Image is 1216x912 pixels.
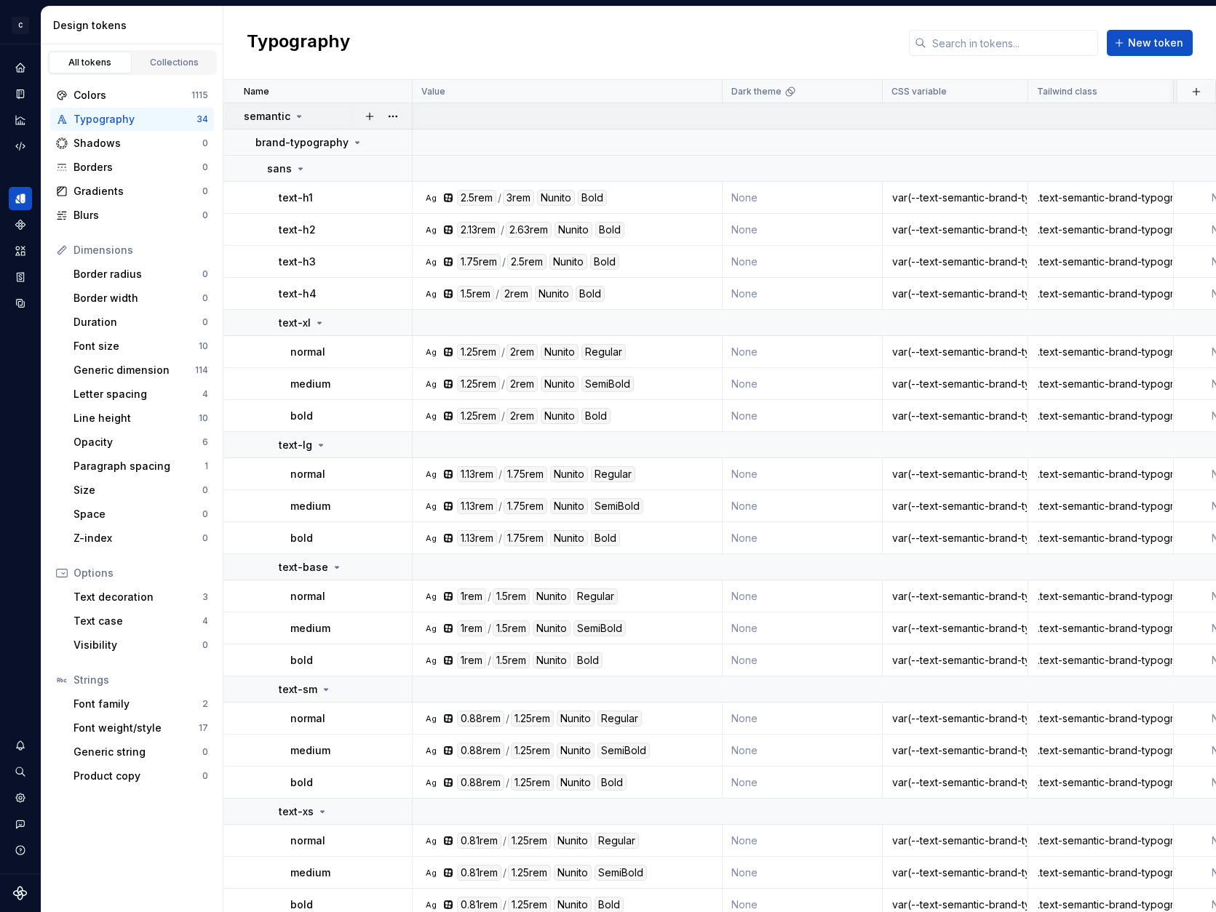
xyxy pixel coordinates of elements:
[557,711,595,727] div: Nunito
[883,589,1027,604] div: var(--text-semantic-brand-typography-sans-text-base-normal)
[9,786,32,809] div: Settings
[1029,653,1172,668] div: .text-semantic-brand-typography-sans-text-base-bold
[202,770,208,782] div: 0
[425,777,437,788] div: Ag
[9,187,32,210] div: Design tokens
[457,620,486,636] div: 1rem
[3,9,38,41] button: C
[9,760,32,783] div: Search ⌘K
[204,460,208,472] div: 1
[573,620,626,636] div: SemiBold
[503,833,506,849] div: /
[723,182,883,214] td: None
[496,286,499,302] div: /
[1029,191,1172,205] div: .text-semantic-brand-typography-sans-text-h1
[723,612,883,644] td: None
[68,287,214,310] a: Border width0
[9,82,32,105] a: Documentation
[290,531,313,545] p: bold
[1029,223,1172,237] div: .text-semantic-brand-typography-sans-text-h2
[50,132,214,155] a: Shadows0
[73,483,202,497] div: Size
[68,407,214,430] a: Line height10
[202,185,208,197] div: 0
[195,364,208,376] div: 114
[1029,833,1172,848] div: .text-semantic-brand-typography-sans-text-xs-normal
[421,86,445,97] p: Value
[54,57,127,68] div: All tokens
[576,286,605,302] div: Bold
[73,112,196,127] div: Typography
[247,30,350,56] h2: Typography
[723,735,883,767] td: None
[723,246,883,278] td: None
[73,208,202,223] div: Blurs
[9,135,32,158] div: Code automation
[68,633,214,657] a: Visibility0
[68,359,214,382] a: Generic dimension114
[508,833,551,849] div: 1.25rem
[68,383,214,406] a: Letter spacing4
[73,387,202,401] div: Letter spacing
[883,287,1027,301] div: var(--text-semantic-brand-typography-sans-text-h4)
[591,530,620,546] div: Bold
[9,265,32,289] div: Storybook stories
[279,560,328,575] p: text-base
[506,222,552,238] div: 2.63rem
[9,812,32,836] button: Contact support
[1029,711,1172,726] div: .text-semantic-brand-typography-sans-text-sm-normal
[290,653,313,668] p: bold
[290,499,330,513] p: medium
[244,109,290,124] p: semantic
[537,190,575,206] div: Nunito
[199,722,208,734] div: 17
[68,585,214,609] a: Text decoration3
[1107,30,1193,56] button: New token
[493,620,530,636] div: 1.5rem
[9,108,32,132] a: Analytics
[68,263,214,286] a: Border radius0
[73,769,202,783] div: Product copy
[68,740,214,764] a: Generic string0
[279,316,311,330] p: text-xl
[541,344,579,360] div: Nunito
[457,254,501,270] div: 1.75rem
[488,652,491,668] div: /
[883,377,1027,391] div: var(--text-semantic-brand-typography-sans-text-xl-medium)
[723,400,883,432] td: None
[425,256,437,268] div: Ag
[73,638,202,652] div: Visibility
[457,775,504,791] div: 0.88rem
[73,590,202,604] div: Text decoration
[202,388,208,400] div: 4
[488,620,491,636] div: /
[506,344,538,360] div: 2rem
[279,287,317,301] p: text-h4
[50,84,214,107] a: Colors1115
[1029,467,1172,481] div: .text-semantic-brand-typography-sans-text-lg-normal
[590,254,619,270] div: Bold
[557,743,595,759] div: Nunito
[290,621,330,636] p: medium
[883,833,1027,848] div: var(--text-semantic-brand-typography-sans-text-xs-normal)
[425,468,437,480] div: Ag
[503,190,534,206] div: 3rem
[1029,499,1172,513] div: .text-semantic-brand-typography-sans-text-lg-medium
[73,411,199,425] div: Line height
[457,498,497,514] div: 1.13rem
[883,743,1027,758] div: var(--text-semantic-brand-typography-sans-text-sm-medium)
[457,466,497,482] div: 1.13rem
[9,239,32,263] a: Assets
[202,268,208,280] div: 0
[202,484,208,496] div: 0
[290,409,313,423] p: bold
[202,615,208,627] div: 4
[723,580,883,612] td: None
[9,213,32,236] div: Components
[723,336,883,368] td: None
[425,655,437,666] div: Ag
[457,711,504,727] div: 0.88rem
[549,254,587,270] div: Nunito
[723,278,883,310] td: None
